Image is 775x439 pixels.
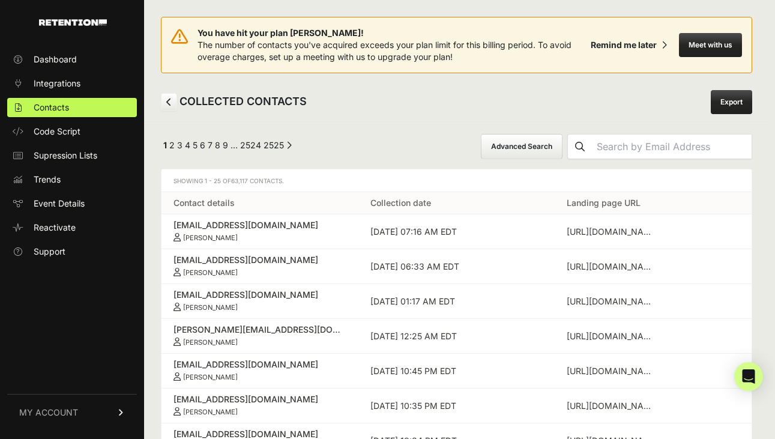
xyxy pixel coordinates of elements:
[7,194,137,213] a: Event Details
[358,389,555,423] td: [DATE] 10:35 PM EDT
[183,373,238,381] small: [PERSON_NAME]
[34,53,77,65] span: Dashboard
[7,98,137,117] a: Contacts
[173,198,235,208] a: Contact details
[679,33,742,57] button: Meet with us
[173,219,346,242] a: [EMAIL_ADDRESS][DOMAIN_NAME] [PERSON_NAME]
[711,90,752,114] a: Export
[7,394,137,431] a: MY ACCOUNT
[592,135,752,159] input: Search by Email Address
[193,140,198,150] a: Page 5
[34,77,80,89] span: Integrations
[7,50,137,69] a: Dashboard
[567,295,657,307] div: https://www.georgiapolicy.org/news/what-is-the-georgia-promise-scholarship/
[567,330,657,342] div: https://www.georgiapolicy.org/get-your-college-pride-decal/
[163,140,167,150] em: Page 1
[200,140,205,150] a: Page 6
[358,214,555,249] td: [DATE] 07:16 AM EDT
[169,140,175,150] a: Page 2
[173,289,346,312] a: [EMAIL_ADDRESS][DOMAIN_NAME] [PERSON_NAME]
[161,139,292,154] div: Pagination
[7,122,137,141] a: Code Script
[34,222,76,234] span: Reactivate
[7,218,137,237] a: Reactivate
[173,219,346,231] div: [EMAIL_ADDRESS][DOMAIN_NAME]
[173,177,284,184] span: Showing 1 - 25 of
[240,140,261,150] a: Page 2524
[567,400,657,412] div: https://www.georgiapolicy.org/get-your-college-pride-decal/
[34,198,85,210] span: Event Details
[39,19,107,26] img: Retention.com
[223,140,228,150] a: Page 9
[358,249,555,284] td: [DATE] 06:33 AM EDT
[7,74,137,93] a: Integrations
[183,303,238,312] small: [PERSON_NAME]
[198,27,586,39] span: You have hit your plan [PERSON_NAME]!
[34,126,80,138] span: Code Script
[481,134,562,159] button: Advanced Search
[183,338,238,347] small: [PERSON_NAME]
[183,408,238,416] small: [PERSON_NAME]
[177,140,182,150] a: Page 3
[358,284,555,319] td: [DATE] 01:17 AM EDT
[264,140,284,150] a: Page 2525
[173,393,346,416] a: [EMAIL_ADDRESS][DOMAIN_NAME] [PERSON_NAME]
[173,393,346,405] div: [EMAIL_ADDRESS][DOMAIN_NAME]
[173,254,346,266] div: [EMAIL_ADDRESS][DOMAIN_NAME]
[198,40,571,62] span: The number of contacts you've acquired exceeds your plan limit for this billing period. To avoid ...
[173,324,346,347] a: [PERSON_NAME][EMAIL_ADDRESS][DOMAIN_NAME] [PERSON_NAME]
[591,39,657,51] div: Remind me later
[7,170,137,189] a: Trends
[567,226,657,238] div: https://www.georgiapolicy.org/get-your-college-pride-decal/
[7,242,137,261] a: Support
[34,101,69,114] span: Contacts
[7,146,137,165] a: Supression Lists
[586,34,672,56] button: Remind me later
[358,354,555,389] td: [DATE] 10:45 PM EDT
[208,140,213,150] a: Page 7
[19,407,78,419] span: MY ACCOUNT
[231,177,284,184] span: 63,117 Contacts.
[173,289,346,301] div: [EMAIL_ADDRESS][DOMAIN_NAME]
[231,140,238,150] span: …
[358,319,555,354] td: [DATE] 12:25 AM EDT
[173,359,346,381] a: [EMAIL_ADDRESS][DOMAIN_NAME] [PERSON_NAME]
[215,140,220,150] a: Page 8
[173,359,346,371] div: [EMAIL_ADDRESS][DOMAIN_NAME]
[173,254,346,277] a: [EMAIL_ADDRESS][DOMAIN_NAME] [PERSON_NAME]
[183,234,238,242] small: [PERSON_NAME]
[567,198,641,208] a: Landing page URL
[183,268,238,277] small: [PERSON_NAME]
[34,246,65,258] span: Support
[34,150,97,162] span: Supression Lists
[567,261,657,273] div: https://www.georgiapolicy.org/get-your-college-pride-decal/
[185,140,190,150] a: Page 4
[161,93,307,111] h2: COLLECTED CONTACTS
[734,362,763,391] div: Open Intercom Messenger
[370,198,431,208] a: Collection date
[567,365,657,377] div: https://www.georgiapolicy.org/news/georgias-push-to-zero-can-the-state-eliminate-its-income-tax/
[173,324,346,336] div: [PERSON_NAME][EMAIL_ADDRESS][DOMAIN_NAME]
[34,174,61,186] span: Trends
